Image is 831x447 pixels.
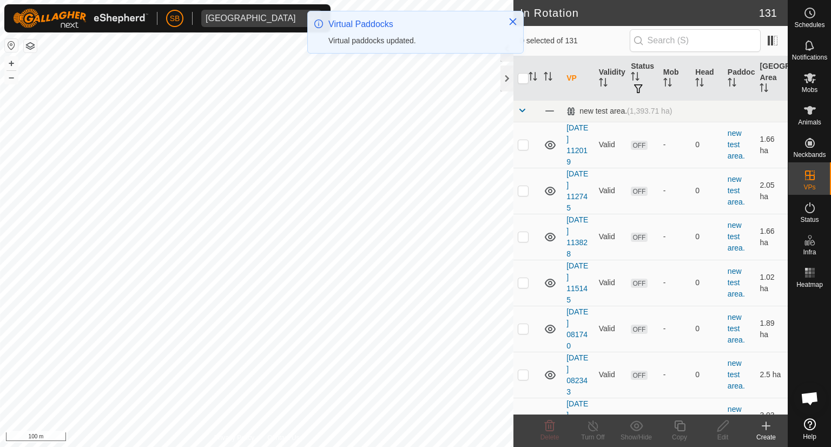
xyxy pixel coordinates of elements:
[562,56,595,101] th: VP
[728,129,745,160] a: new test area.
[755,260,788,306] td: 1.02 ha
[691,352,723,398] td: 0
[663,277,687,288] div: -
[788,414,831,444] a: Help
[658,432,701,442] div: Copy
[663,80,672,88] p-sorticon: Activate to sort
[728,175,745,206] a: new test area.
[691,398,723,444] td: 0
[728,221,745,252] a: new test area.
[793,152,826,158] span: Neckbands
[755,352,788,398] td: 2.5 ha
[760,85,768,94] p-sorticon: Activate to sort
[626,56,659,101] th: Status
[744,432,788,442] div: Create
[267,433,299,443] a: Contact Us
[566,107,672,116] div: new test area.
[595,122,627,168] td: Valid
[723,56,756,101] th: Paddock
[759,5,777,21] span: 131
[691,306,723,352] td: 0
[5,57,18,70] button: +
[755,398,788,444] td: 3.03 ha
[755,168,788,214] td: 2.05 ha
[802,87,817,93] span: Mobs
[755,56,788,101] th: [GEOGRAPHIC_DATA] Area
[505,14,520,29] button: Close
[540,433,559,441] span: Delete
[792,54,827,61] span: Notifications
[631,325,647,334] span: OFF
[24,40,37,52] button: Map Layers
[615,432,658,442] div: Show/Hide
[631,233,647,242] span: OFF
[328,35,497,47] div: Virtual paddocks updated.
[630,29,761,52] input: Search (S)
[728,405,745,436] a: new test area.
[631,279,647,288] span: OFF
[755,306,788,352] td: 1.89 ha
[566,307,588,350] a: [DATE] 081740
[695,80,704,88] p-sorticon: Activate to sort
[803,184,815,190] span: VPs
[701,432,744,442] div: Edit
[631,371,647,380] span: OFF
[691,56,723,101] th: Head
[663,185,687,196] div: -
[663,231,687,242] div: -
[595,260,627,306] td: Valid
[170,13,180,24] span: SB
[5,39,18,52] button: Reset Map
[798,119,821,126] span: Animals
[214,433,255,443] a: Privacy Policy
[755,214,788,260] td: 1.66 ha
[691,214,723,260] td: 0
[520,35,629,47] span: 0 selected of 131
[691,122,723,168] td: 0
[595,306,627,352] td: Valid
[803,249,816,255] span: Infra
[13,9,148,28] img: Gallagher Logo
[663,369,687,380] div: -
[566,215,588,258] a: [DATE] 113828
[631,74,639,82] p-sorticon: Activate to sort
[529,74,537,82] p-sorticon: Activate to sort
[5,71,18,84] button: –
[599,80,608,88] p-sorticon: Activate to sort
[794,22,825,28] span: Schedules
[794,382,826,415] div: Open chat
[571,432,615,442] div: Turn Off
[595,398,627,444] td: Valid
[631,141,647,150] span: OFF
[566,399,588,442] a: [DATE] 082432
[728,80,736,88] p-sorticon: Activate to sort
[566,353,588,396] a: [DATE] 082343
[663,139,687,150] div: -
[520,6,759,19] h2: In Rotation
[691,168,723,214] td: 0
[728,267,745,298] a: new test area.
[595,56,627,101] th: Validity
[566,123,588,166] a: [DATE] 112019
[663,323,687,334] div: -
[201,10,300,27] span: Tangihanga station
[631,187,647,196] span: OFF
[206,14,296,23] div: [GEOGRAPHIC_DATA]
[595,168,627,214] td: Valid
[544,74,552,82] p-sorticon: Activate to sort
[595,214,627,260] td: Valid
[800,216,819,223] span: Status
[659,56,691,101] th: Mob
[728,359,745,390] a: new test area.
[627,107,672,115] span: (1,393.71 ha)
[755,122,788,168] td: 1.66 ha
[803,433,816,440] span: Help
[328,18,497,31] div: Virtual Paddocks
[728,313,745,344] a: new test area.
[595,352,627,398] td: Valid
[566,169,588,212] a: [DATE] 112745
[300,10,322,27] div: dropdown trigger
[566,261,588,304] a: [DATE] 115145
[796,281,823,288] span: Heatmap
[691,260,723,306] td: 0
